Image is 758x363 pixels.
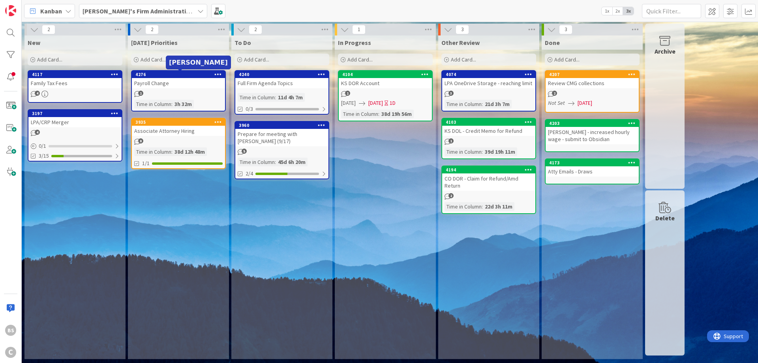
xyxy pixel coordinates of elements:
[338,39,371,47] span: In Progress
[238,93,275,102] div: Time in Column
[134,147,171,156] div: Time in Column
[445,202,482,211] div: Time in Column
[546,71,639,78] div: 4207
[169,59,228,66] h5: [PERSON_NAME]
[642,4,701,18] input: Quick Filter...
[239,72,328,77] div: 4240
[28,71,122,88] div: 4117Family Tax Fees
[482,202,483,211] span: :
[546,127,639,144] div: [PERSON_NAME] - increased hourly wage - submit to Obsidian
[132,119,225,136] div: 3935Associate Attorney Hiring
[602,7,612,15] span: 1x
[482,147,483,156] span: :
[456,25,469,34] span: 3
[132,119,225,126] div: 3935
[276,158,308,166] div: 45d 6h 20m
[347,56,373,63] span: Add Card...
[341,99,356,107] span: [DATE]
[378,110,379,118] span: :
[545,39,560,47] span: Done
[442,71,535,88] div: 4074LPA OneDrive Storage - reaching limit
[445,147,482,156] div: Time in Column
[35,91,40,96] span: 4
[132,78,225,88] div: Payroll Change
[235,39,251,47] span: To Do
[549,121,639,126] div: 4203
[28,117,122,127] div: LPA/CRP Merger
[28,71,122,78] div: 4117
[442,71,535,78] div: 4074
[548,99,565,106] i: Not Set
[246,105,253,113] span: 0/3
[442,173,535,191] div: CO DOR - Claim for Refund/Amd Return
[235,122,328,129] div: 3960
[339,78,432,88] div: KS DOR Account
[28,39,40,47] span: New
[442,119,535,136] div: 4103KS DOL - Credit Memo for Refund
[546,120,639,127] div: 4203
[483,147,517,156] div: 39d 19h 11m
[578,99,592,107] span: [DATE]
[244,56,269,63] span: Add Card...
[442,166,535,191] div: 4194CO DOR - Claim for Refund/Amd Return
[28,141,122,151] div: 0/1
[142,159,150,168] span: 1/1
[445,100,482,108] div: Time in Column
[135,119,225,125] div: 3935
[275,158,276,166] span: :
[655,213,675,223] div: Delete
[446,167,535,173] div: 4194
[442,166,535,173] div: 4194
[482,100,483,108] span: :
[559,25,572,34] span: 3
[442,126,535,136] div: KS DOL - Credit Memo for Refund
[132,71,225,78] div: 4276
[28,78,122,88] div: Family Tax Fees
[345,91,350,96] span: 1
[655,47,675,56] div: Archive
[448,138,454,143] span: 1
[39,142,46,150] span: 0 / 1
[131,39,178,47] span: Today's Priorities
[442,78,535,88] div: LPA OneDrive Storage - reaching limit
[276,93,305,102] div: 11d 4h 7m
[246,169,253,178] span: 2/4
[554,56,580,63] span: Add Card...
[342,72,432,77] div: 4104
[235,71,328,78] div: 4240
[171,100,173,108] span: :
[17,1,36,11] span: Support
[549,72,639,77] div: 4207
[235,78,328,88] div: Full Firm Agenda Topics
[32,111,122,116] div: 3197
[239,123,328,128] div: 3960
[5,347,16,358] div: C
[32,72,122,77] div: 4117
[442,119,535,126] div: 4103
[546,159,639,177] div: 4173Atty Emails - Draws
[451,56,476,63] span: Add Card...
[35,130,40,135] span: 4
[5,5,16,16] img: Visit kanbanzone.com
[446,72,535,77] div: 4074
[235,71,328,88] div: 4240Full Firm Agenda Topics
[242,149,247,154] span: 5
[546,120,639,144] div: 4203[PERSON_NAME] - increased hourly wage - submit to Obsidian
[138,138,143,143] span: 8
[448,193,454,198] span: 2
[249,25,262,34] span: 2
[339,71,432,88] div: 4104KS DOR Account
[83,7,212,15] b: [PERSON_NAME]'s Firm Administration Board
[390,99,396,107] div: 1D
[134,100,171,108] div: Time in Column
[546,166,639,177] div: Atty Emails - Draws
[238,158,275,166] div: Time in Column
[28,110,122,127] div: 3197LPA/CRP Merger
[483,100,512,108] div: 21d 3h 7m
[42,25,55,34] span: 2
[28,110,122,117] div: 3197
[448,91,454,96] span: 3
[339,71,432,78] div: 4104
[546,78,639,88] div: Review CMG collections
[235,122,328,146] div: 3960Prepare for meeting with [PERSON_NAME] (9/17)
